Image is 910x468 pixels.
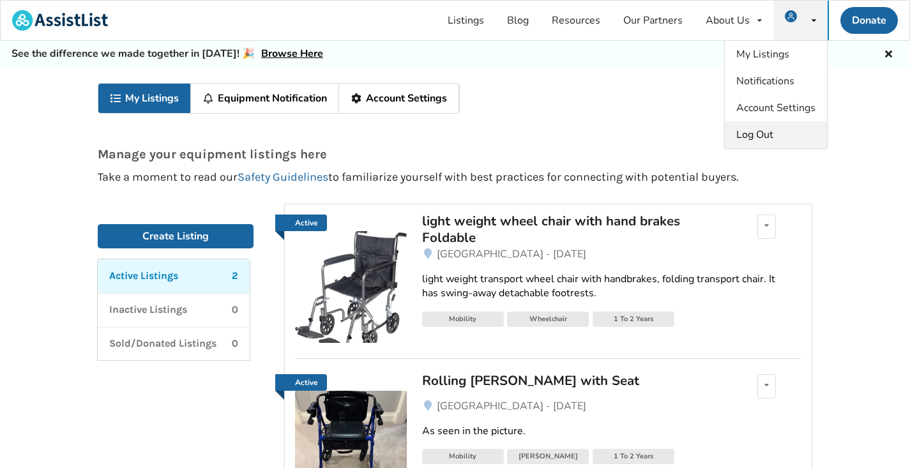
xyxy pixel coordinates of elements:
div: Rolling [PERSON_NAME] with Seat [422,372,720,389]
a: Create Listing [98,224,254,248]
a: My Listings [98,84,191,113]
a: Active [275,374,327,391]
a: As seen in the picture. [422,414,801,449]
div: Mobility [422,449,504,464]
a: Account Settings [339,84,459,113]
a: [GEOGRAPHIC_DATA] - [DATE] [422,398,801,414]
p: 0 [232,303,238,317]
div: [PERSON_NAME] [507,449,589,464]
div: About Us [706,15,750,26]
span: [GEOGRAPHIC_DATA] - [DATE] [437,399,586,413]
img: user icon [785,10,797,22]
a: Donate [840,7,898,34]
a: Our Partners [612,1,694,40]
p: 0 [232,336,238,351]
span: Account Settings [736,101,815,115]
p: Inactive Listings [109,303,187,317]
span: Log Out [736,128,773,142]
a: Safety Guidelines [238,170,328,184]
a: Active [275,215,327,231]
span: Notifications [736,74,794,88]
img: assistlist-logo [12,10,108,31]
a: Listings [436,1,496,40]
div: Mobility [422,312,504,327]
a: light weight transport wheel chair with handbrakes, folding transport chair. It has swing-away de... [422,262,801,312]
p: Active Listings [109,269,178,283]
div: light weight wheel chair with hand brakes Foldable [422,213,720,246]
div: Wheelchair [507,312,589,327]
span: My Listings [736,47,789,61]
p: Sold/Donated Listings [109,336,216,351]
p: 2 [232,269,238,283]
a: Mobility[PERSON_NAME]1 To 2 Years [422,448,801,467]
h5: See the difference we made together in [DATE]! 🎉 [11,47,323,61]
a: [GEOGRAPHIC_DATA] - [DATE] [422,246,801,262]
span: [GEOGRAPHIC_DATA] - [DATE] [437,247,586,261]
a: MobilityWheelchair1 To 2 Years [422,311,801,330]
a: Active [295,215,407,343]
a: Equipment Notification [191,84,339,113]
div: 1 To 2 Years [593,312,674,327]
a: Blog [496,1,540,40]
p: Manage your equipment listings here [98,147,812,161]
a: Rolling [PERSON_NAME] with Seat [422,374,720,398]
img: mobility-light weight wheel chair with hand brakes foldable [295,231,407,343]
a: light weight wheel chair with hand brakes Foldable [422,215,720,246]
div: light weight transport wheel chair with handbrakes, folding transport chair. It has swing-away de... [422,272,801,301]
a: Resources [540,1,612,40]
div: As seen in the picture. [422,424,801,439]
p: Take a moment to read our to familiarize yourself with best practices for connecting with potenti... [98,171,812,183]
div: 1 To 2 Years [593,449,674,464]
a: Browse Here [261,47,323,61]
